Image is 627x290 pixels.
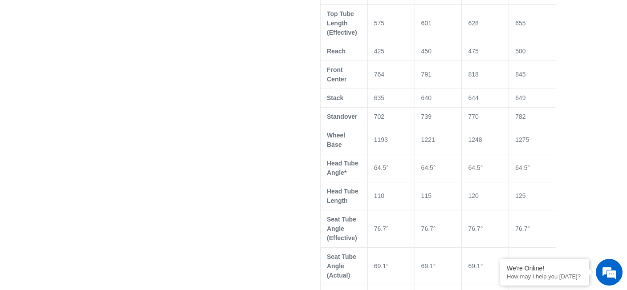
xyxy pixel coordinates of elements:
td: 425 [367,42,415,60]
span: ° [433,262,436,270]
td: 76.7 [462,210,509,247]
td: 69.1 [509,247,556,285]
span: Standover [327,113,357,120]
span: 739 [421,113,432,120]
span: ° [480,225,483,232]
td: 76.7 [367,210,415,247]
td: 69.1 [415,247,462,285]
span: ° [480,262,483,270]
td: 76.7 [509,210,556,247]
td: 644 [462,89,509,107]
td: 64.5 [509,154,556,182]
span: ° [527,164,530,171]
td: 575 [367,4,415,42]
textarea: Type your message and hit 'Enter' [4,194,170,226]
td: 818 [462,60,509,89]
td: 64.5 [367,154,415,182]
span: ° [386,164,389,171]
td: 791 [415,60,462,89]
p: How may I help you today? [507,273,582,280]
td: 782 [509,107,556,126]
span: Seat Tube Angle (Actual) [327,253,356,279]
td: 635 [367,89,415,107]
span: ° [386,225,389,232]
span: Head Tube Angle* [327,160,358,176]
div: We're Online! [507,265,582,272]
td: 770 [462,107,509,126]
div: Chat with us now [60,50,163,61]
span: ° [527,225,530,232]
span: ° [433,225,436,232]
td: 475 [462,42,509,60]
span: Wheel Base [327,132,345,148]
td: 628 [462,4,509,42]
span: Reach [327,48,346,55]
td: 115 [415,182,462,210]
td: 64.5 [462,154,509,182]
span: Seat Tube Angle (Effective) [327,216,357,242]
span: ° [480,164,483,171]
td: 125 [509,182,556,210]
span: Front Center [327,66,346,83]
div: Navigation go back [10,49,23,62]
span: Head Tube Length [327,188,358,204]
td: 69.1 [462,247,509,285]
td: 76.7 [415,210,462,247]
td: 450 [415,42,462,60]
td: 655 [509,4,556,42]
span: ° [433,164,436,171]
td: 110 [367,182,415,210]
td: 702 [367,107,415,126]
span: Stack [327,94,343,101]
td: 1275 [509,126,556,154]
td: 845 [509,60,556,89]
td: 1248 [462,126,509,154]
td: 69.1 [367,247,415,285]
td: 764 [367,60,415,89]
td: 64.5 [415,154,462,182]
td: 1193 [367,126,415,154]
td: 649 [509,89,556,107]
span: Top Tube Length (Effective) [327,10,357,36]
span: ° [386,262,389,270]
td: 120 [462,182,509,210]
td: 1221 [415,126,462,154]
img: d_696896380_company_1647369064580_696896380 [28,44,51,67]
span: We're online! [52,88,123,177]
td: 601 [415,4,462,42]
div: Minimize live chat window [146,4,167,26]
td: 500 [509,42,556,60]
td: 640 [415,89,462,107]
